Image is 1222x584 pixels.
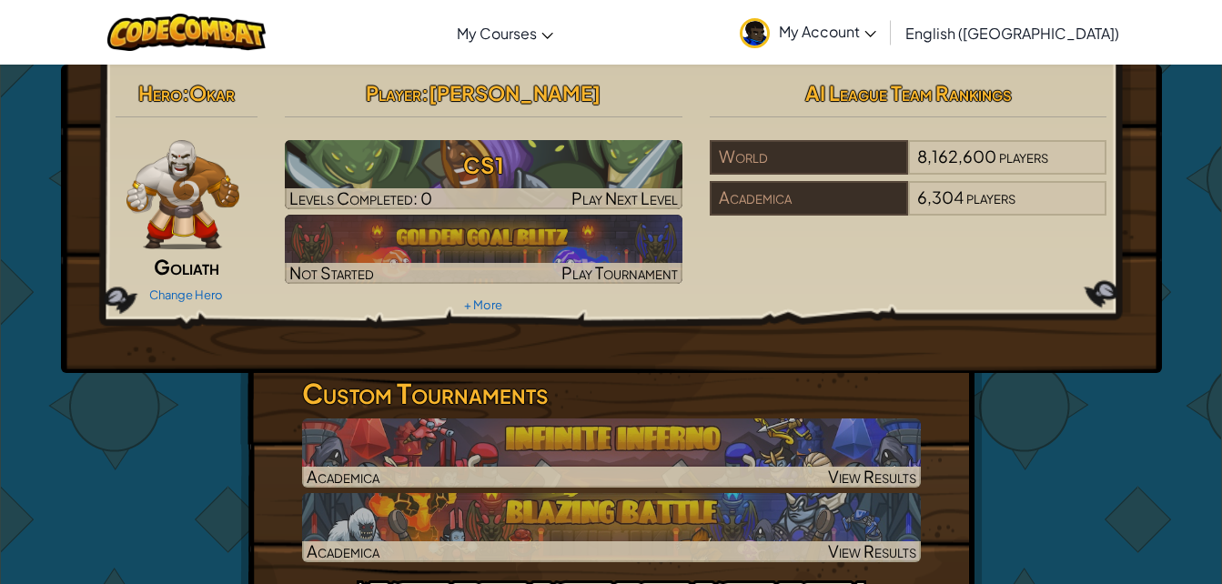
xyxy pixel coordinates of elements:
span: : [421,80,429,106]
img: Infinite Inferno [302,418,921,488]
span: Okar [189,80,235,106]
a: My Account [731,4,885,61]
span: 6,304 [917,186,964,207]
img: avatar [740,18,770,48]
span: View Results [828,540,916,561]
a: Not StartedPlay Tournament [285,215,682,284]
a: World8,162,600players [710,157,1107,178]
span: My Courses [457,24,537,43]
a: Academica6,304players [710,198,1107,219]
span: players [999,146,1048,166]
a: My Courses [448,8,562,57]
span: Play Tournament [561,262,678,283]
a: Play Next Level [285,140,682,209]
a: Change Hero [149,287,223,302]
span: Academica [307,540,379,561]
span: Play Next Level [571,187,678,208]
span: Levels Completed: 0 [289,187,432,208]
span: Not Started [289,262,374,283]
a: English ([GEOGRAPHIC_DATA]) [896,8,1128,57]
a: AcademicaView Results [302,418,921,488]
div: Academica [710,181,908,216]
h3: CS1 [285,145,682,186]
img: Golden Goal [285,215,682,284]
h3: Custom Tournaments [302,373,921,414]
span: [PERSON_NAME] [429,80,601,106]
span: AI League Team Rankings [805,80,1012,106]
span: players [966,186,1015,207]
span: : [182,80,189,106]
img: goliath-pose.png [126,140,240,249]
span: English ([GEOGRAPHIC_DATA]) [905,24,1119,43]
span: Academica [307,466,379,487]
a: + More [464,297,502,312]
span: Hero [138,80,182,106]
img: Blazing Battle [302,493,921,562]
a: AcademicaView Results [302,493,921,562]
span: Player [366,80,421,106]
img: CS1 [285,140,682,209]
span: View Results [828,466,916,487]
span: 8,162,600 [917,146,996,166]
img: CodeCombat logo [107,14,267,51]
span: Goliath [154,254,219,279]
div: World [710,140,908,175]
span: My Account [779,22,876,41]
